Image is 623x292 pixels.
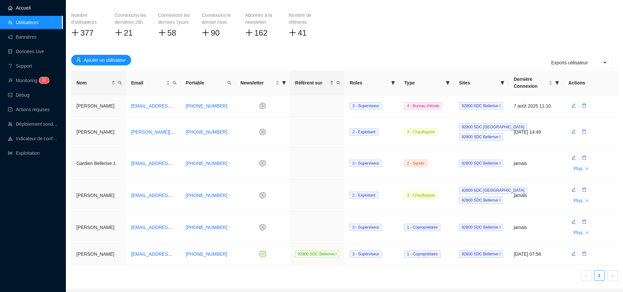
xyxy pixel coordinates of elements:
span: Sites [459,80,498,86]
span: Email [131,80,165,86]
span: close-circle [259,129,266,135]
span: filter [281,78,287,88]
span: Ajouter un utilisateur [84,57,126,64]
td: [PERSON_NAME] [71,179,126,211]
span: plus [202,29,210,37]
span: delete [582,103,586,108]
span: close-circle [259,224,266,231]
span: Actions requises [16,107,50,112]
span: search [336,81,340,85]
li: Page précédente [581,270,591,281]
span: search [118,81,122,85]
li: Page suivante [607,270,618,281]
div: Nombre de référents [289,12,322,26]
a: [PHONE_NUMBER] [186,129,227,135]
th: Email [126,71,181,95]
span: filter [282,81,286,85]
span: filter [446,81,450,85]
a: [PHONE_NUMBER] [186,225,227,230]
span: filter [500,81,504,85]
a: heat-mapIndicateur de confort [8,136,58,141]
span: plus [71,29,79,37]
a: [PHONE_NUMBER] [186,251,227,257]
td: damien.bordel@idex.fr [126,117,181,147]
span: search [226,78,233,88]
button: Ajouter un utilisateur [71,55,131,65]
span: delete [582,251,586,256]
span: plus [158,29,166,37]
span: Type [404,80,443,86]
ul: Export [543,55,612,71]
span: close-circle [259,160,266,167]
span: Dernière Connexion [514,76,547,90]
span: 3 - Superviseur [352,161,379,166]
a: [PHONE_NUMBER] [186,103,227,109]
span: 90 [211,28,220,37]
span: Référent sur [295,80,329,86]
a: notificationBannières [8,34,37,40]
span: Plus [574,165,582,172]
a: [EMAIL_ADDRESS][DOMAIN_NAME] [131,251,209,257]
span: 92800 SDC Bellerive I [459,197,503,204]
th: Référent sur [290,71,345,95]
span: 3 - Chauffagiste [404,128,438,136]
a: codeDebug [8,92,29,98]
span: filter [391,81,395,85]
a: clusterDéploiement sondes [8,121,58,127]
a: slidersExploitation [8,150,40,156]
td: Gardien Bellerive 1 [71,147,126,179]
div: Connexions les derniers 7jours [158,12,191,26]
td: cl@reezome.com [126,95,181,117]
span: 92800 SDC Bellerive I [459,133,503,141]
span: delete [582,155,586,160]
span: Exports utilisateur [551,56,588,69]
td: syfourage@gmail.com [126,243,181,265]
span: 92800 SDC Bellerive I [459,160,503,167]
span: 4 - Bureau d'étude [404,102,442,110]
span: search [335,78,342,88]
button: Plusdown [568,227,594,238]
td: [PERSON_NAME] [71,95,126,117]
span: plus [115,29,123,37]
span: edit [571,103,576,108]
span: down [585,167,589,171]
a: databaseDonnées Live [8,49,44,54]
button: Plusdown [568,163,594,174]
div: Nombre d'utilisateurs [71,12,104,26]
span: search [171,78,178,88]
td: 7 août 2025 11:10 [508,95,563,117]
td: synd.copro-34-36-dion-bo@orange.fr [126,147,181,179]
td: marc.varas@idex.fr [126,179,181,211]
span: down [585,199,589,203]
button: Plusdown [568,195,594,206]
span: delete [582,219,586,224]
span: filter [444,78,451,88]
th: Newsletter [235,71,290,95]
span: Portable [186,80,225,86]
span: filter [390,78,396,88]
td: jamais [508,179,563,211]
div: Abonnés à la newsletter [245,12,278,26]
span: 3 - Chauffagiste [404,192,438,199]
span: Plus [574,229,582,236]
a: monitorMonitoring32 [8,78,47,83]
span: filter [499,78,506,88]
span: Newsletter [241,80,274,86]
td: jamais [508,211,563,243]
span: edit [571,187,576,192]
td: [PERSON_NAME] [71,243,126,265]
span: 1 - Copropriétaire [404,224,440,231]
span: 2 - Exploitant [352,130,375,134]
span: right [610,274,614,278]
span: Nom [76,80,110,86]
div: Connexions le dernier mois [202,12,235,26]
span: delete [582,129,586,134]
span: 2 [44,78,46,82]
span: edit [571,251,576,256]
span: 1 - Copropriétaire [404,250,440,258]
a: homeAccueil [8,5,31,11]
a: 1 [594,271,604,280]
span: plus [289,29,297,37]
span: check-circle [259,251,266,257]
